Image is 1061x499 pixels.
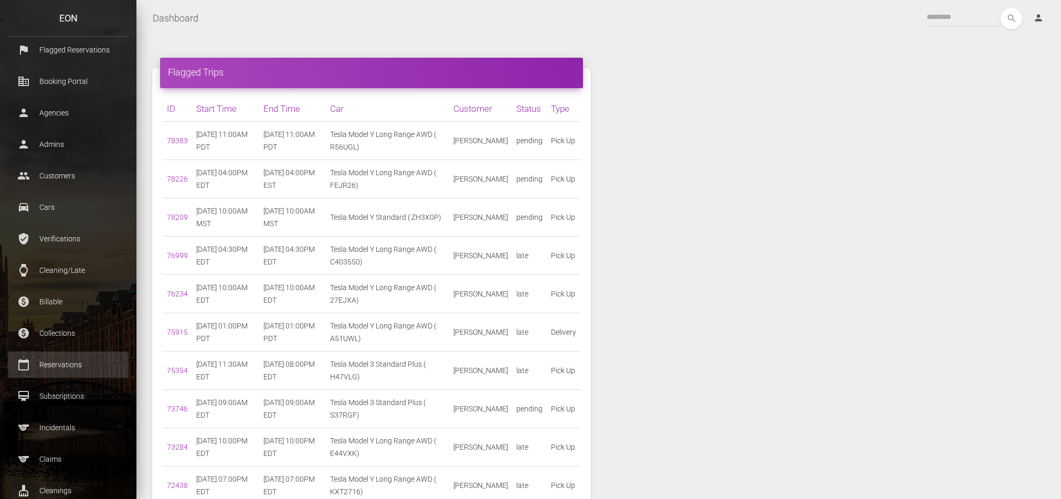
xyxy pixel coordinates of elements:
[16,325,121,341] p: Collections
[8,289,129,315] a: paid Billable
[16,168,121,184] p: Customers
[449,428,512,466] td: [PERSON_NAME]
[547,96,580,122] th: Type
[8,415,129,441] a: sports Incidentals
[326,122,449,160] td: Tesla Model Y Long Range AWD ( R56UGL)
[512,96,547,122] th: Status
[259,313,326,352] td: [DATE] 01:00PM PDT
[167,481,188,490] a: 72438
[8,257,129,283] a: watch Cleaning/Late
[192,390,259,428] td: [DATE] 09:00AM EDT
[259,275,326,313] td: [DATE] 10:00AM EDT
[192,352,259,390] td: [DATE] 11:30AM EDT
[167,251,188,260] a: 76999
[547,390,580,428] td: Pick Up
[8,131,129,157] a: person Admins
[326,352,449,390] td: Tesla Model 3 Standard Plus ( H47VLG)
[259,122,326,160] td: [DATE] 11:00AM PDT
[167,443,188,451] a: 73284
[153,5,198,31] a: Dashboard
[512,352,547,390] td: late
[547,352,580,390] td: Pick Up
[326,275,449,313] td: Tesla Model Y Long Range AWD ( 27EJXA)
[167,405,188,413] a: 73746
[1033,13,1044,23] i: person
[8,352,129,378] a: calendar_today Reservations
[326,313,449,352] td: Tesla Model Y Long Range AWD ( A51UWL)
[259,160,326,198] td: [DATE] 04:00PM EST
[167,213,188,221] a: 78209
[192,237,259,275] td: [DATE] 04:30PM EDT
[512,313,547,352] td: late
[16,231,121,247] p: Verifications
[326,390,449,428] td: Tesla Model 3 Standard Plus ( S37RGF)
[512,198,547,237] td: pending
[326,160,449,198] td: Tesla Model Y Long Range AWD ( FEJR26)
[192,160,259,198] td: [DATE] 04:00PM EDT
[16,73,121,89] p: Booking Portal
[449,160,512,198] td: [PERSON_NAME]
[512,428,547,466] td: late
[449,122,512,160] td: [PERSON_NAME]
[449,96,512,122] th: Customer
[16,420,121,436] p: Incidentals
[16,357,121,373] p: Reservations
[192,122,259,160] td: [DATE] 11:00AM PDT
[167,175,188,183] a: 78226
[8,163,129,189] a: people Customers
[326,198,449,237] td: Tesla Model Y Standard ( ZH3X0P)
[547,275,580,313] td: Pick Up
[8,320,129,346] a: paid Collections
[8,383,129,409] a: card_membership Subscriptions
[259,96,326,122] th: End Time
[16,483,121,498] p: Cleanings
[259,198,326,237] td: [DATE] 10:00AM MST
[167,290,188,298] a: 76234
[16,199,121,215] p: Cars
[8,37,129,63] a: flag Flagged Reservations
[16,388,121,404] p: Subscriptions
[167,366,188,375] a: 75354
[449,390,512,428] td: [PERSON_NAME]
[192,96,259,122] th: Start Time
[449,275,512,313] td: [PERSON_NAME]
[547,160,580,198] td: Pick Up
[192,198,259,237] td: [DATE] 10:00AM MST
[449,237,512,275] td: [PERSON_NAME]
[547,122,580,160] td: Pick Up
[259,428,326,466] td: [DATE] 10:00PM EDT
[192,428,259,466] td: [DATE] 10:00PM EDT
[8,226,129,252] a: verified_user Verifications
[192,313,259,352] td: [DATE] 01:00PM PDT
[16,42,121,58] p: Flagged Reservations
[259,390,326,428] td: [DATE] 09:00AM EDT
[512,390,547,428] td: pending
[547,198,580,237] td: Pick Up
[512,275,547,313] td: late
[547,237,580,275] td: Pick Up
[16,262,121,278] p: Cleaning/Late
[326,237,449,275] td: Tesla Model Y Long Range AWD ( C403550)
[326,96,449,122] th: Car
[16,136,121,152] p: Admins
[512,237,547,275] td: late
[259,237,326,275] td: [DATE] 04:30PM EDT
[259,352,326,390] td: [DATE] 08:00PM EDT
[512,122,547,160] td: pending
[1025,8,1053,29] a: person
[547,313,580,352] td: Delivery
[449,352,512,390] td: [PERSON_NAME]
[167,136,188,145] a: 78383
[8,68,129,94] a: corporate_fare Booking Portal
[16,105,121,121] p: Agencies
[449,198,512,237] td: [PERSON_NAME]
[8,446,129,472] a: sports Claims
[192,275,259,313] td: [DATE] 10:00AM EDT
[512,160,547,198] td: pending
[167,328,188,336] a: 75915
[8,100,129,126] a: person Agencies
[168,66,575,79] h4: Flagged Trips
[16,294,121,310] p: Billable
[1001,8,1022,29] button: search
